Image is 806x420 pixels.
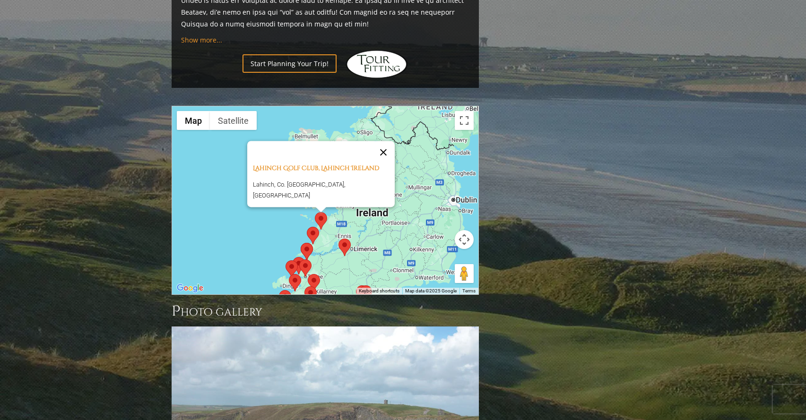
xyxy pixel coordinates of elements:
a: Start Planning Your Trip! [243,54,337,73]
button: Map camera controls [455,230,474,249]
button: Close [372,141,395,164]
a: Open this area in Google Maps (opens a new window) [174,282,206,294]
p: Lahinch, Co. [GEOGRAPHIC_DATA], [GEOGRAPHIC_DATA] [253,179,395,201]
button: Show street map [177,111,210,130]
a: Show more... [181,35,222,44]
h3: Photo Gallery [172,302,479,321]
button: Show satellite imagery [210,111,257,130]
img: Google [174,282,206,294]
span: Map data ©2025 Google [405,288,457,293]
button: Keyboard shortcuts [359,288,399,294]
button: Toggle fullscreen view [455,111,474,130]
img: Hidden Links [346,50,407,78]
a: Terms (opens in new tab) [462,288,476,293]
button: Drag Pegman onto the map to open Street View [455,264,474,283]
a: Lahinch Golf Club, Lahinch Ireland [253,164,379,173]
